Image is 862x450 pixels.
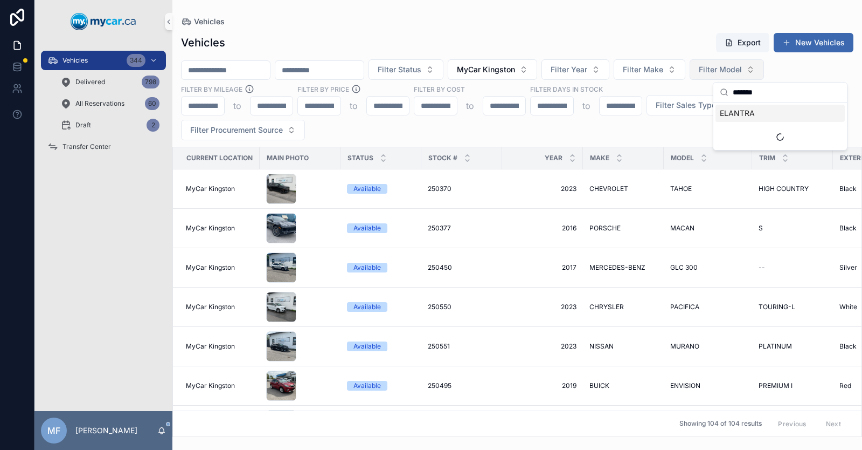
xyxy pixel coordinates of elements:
span: Vehicles [62,56,88,65]
span: Showing 104 of 104 results [679,420,762,428]
span: Black [839,342,857,351]
a: CHRYSLER [589,303,657,311]
div: Available [353,223,381,233]
div: Suggestions [713,103,847,150]
a: Draft2 [54,115,166,135]
span: Filter Status [378,64,421,75]
span: GLC 300 [670,263,698,272]
a: MACAN [670,224,746,233]
span: Model [671,154,694,162]
button: Export [716,33,769,52]
span: PREMIUM I [759,381,793,390]
a: MyCar Kingston [186,303,253,311]
a: Available [347,223,415,233]
span: MyCar Kingston [186,303,235,311]
span: Filter Procurement Source [190,125,283,135]
div: Available [353,184,381,194]
label: FILTER BY COST [414,84,465,94]
p: to [350,99,358,112]
p: to [466,99,474,112]
button: Select Button [369,59,443,80]
a: HIGH COUNTRY [759,185,826,193]
span: MURANO [670,342,699,351]
a: MyCar Kingston [186,342,253,351]
p: [PERSON_NAME] [75,425,137,436]
span: TAHOE [670,185,692,193]
span: PLATINUM [759,342,792,351]
span: 250550 [428,303,451,311]
a: PORSCHE [589,224,657,233]
a: 250450 [428,263,496,272]
span: Filter Model [699,64,742,75]
a: ENVISION [670,381,746,390]
div: 798 [142,76,159,88]
a: 250377 [428,224,496,233]
span: MyCar Kingston [186,224,235,233]
a: 2016 [509,224,576,233]
span: HIGH COUNTRY [759,185,809,193]
span: MyCar Kingston [457,64,515,75]
span: CHRYSLER [589,303,624,311]
span: MERCEDES-BENZ [589,263,645,272]
div: Available [353,342,381,351]
a: Vehicles [181,16,225,27]
span: 2023 [509,342,576,351]
button: Select Button [541,59,609,80]
span: ELANTRA [720,108,755,119]
span: MyCar Kingston [186,185,235,193]
span: Filter Make [623,64,663,75]
span: Year [545,154,562,162]
a: BUICK [589,381,657,390]
a: New Vehicles [774,33,853,52]
a: TAHOE [670,185,746,193]
span: MF [47,424,60,437]
span: 250377 [428,224,451,233]
span: PACIFICA [670,303,699,311]
h1: Vehicles [181,35,225,50]
div: scrollable content [34,43,172,171]
span: 250551 [428,342,450,351]
span: PORSCHE [589,224,621,233]
a: 250551 [428,342,496,351]
a: 2019 [509,381,576,390]
span: MyCar Kingston [186,263,235,272]
a: MERCEDES-BENZ [589,263,657,272]
a: Delivered798 [54,72,166,92]
a: MyCar Kingston [186,381,253,390]
label: Filter Days In Stock [530,84,603,94]
a: Available [347,263,415,272]
div: Available [353,302,381,312]
a: 2017 [509,263,576,272]
a: MyCar Kingston [186,185,253,193]
label: FILTER BY PRICE [297,84,349,94]
span: White [839,303,857,311]
div: Available [353,263,381,272]
a: Available [347,184,415,194]
span: 250370 [428,185,451,193]
p: to [582,99,590,112]
a: MURANO [670,342,746,351]
span: ENVISION [670,381,700,390]
span: Status [347,154,373,162]
div: 60 [145,97,159,110]
a: CHEVROLET [589,185,657,193]
div: 2 [147,119,159,132]
div: 344 [127,54,145,67]
span: TOURING-L [759,303,795,311]
img: App logo [71,13,136,30]
a: TOURING-L [759,303,826,311]
span: Delivered [75,78,105,86]
p: to [233,99,241,112]
a: 2023 [509,185,576,193]
a: Available [347,342,415,351]
span: MyCar Kingston [186,342,235,351]
span: Make [590,154,609,162]
a: 2023 [509,303,576,311]
a: PACIFICA [670,303,746,311]
span: BUICK [589,381,609,390]
div: Available [353,381,381,391]
span: Stock # [428,154,457,162]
